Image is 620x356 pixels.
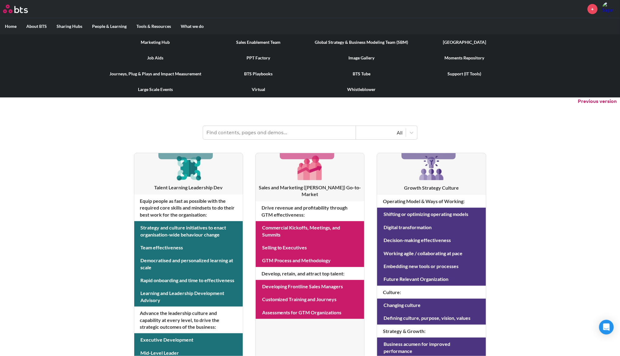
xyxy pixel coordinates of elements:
[588,4,598,14] a: +
[21,18,52,34] label: About BTS
[52,18,87,34] label: Sharing Hubs
[377,195,486,208] h4: Operating Model & Ways of Working :
[602,2,617,16] a: Profile
[176,18,209,34] label: What we do
[417,153,446,183] img: [object Object]
[377,184,486,191] h3: Growth Strategy Culture
[134,184,243,191] h3: Talent Learning Leadership Dev
[174,153,203,182] img: [object Object]
[3,5,39,13] a: Go home
[3,5,28,13] img: BTS Logo
[377,286,486,299] h4: Culture :
[377,325,486,338] h4: Strategy & Growth :
[256,201,364,221] h4: Drive revenue and profitability through GTM effectiveness :
[132,18,176,34] label: Tools & Resources
[578,98,617,105] button: Previous version
[134,195,243,221] h4: Equip people as fast as possible with the required core skills and mindsets to do their best work...
[602,2,617,16] img: Sagar Bansal
[359,129,403,136] div: All
[87,18,132,34] label: People & Learning
[295,153,325,182] img: [object Object]
[256,184,364,198] h3: Sales and Marketing ([PERSON_NAME]) Go-to-Market
[134,307,243,333] h4: Advance the leadership culture and capability at every level, to drive the strategic outcomes of ...
[203,126,356,139] input: Find contents, pages and demos...
[256,267,364,280] h4: Develop, retain, and attract top talent :
[599,320,614,335] div: Open Intercom Messenger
